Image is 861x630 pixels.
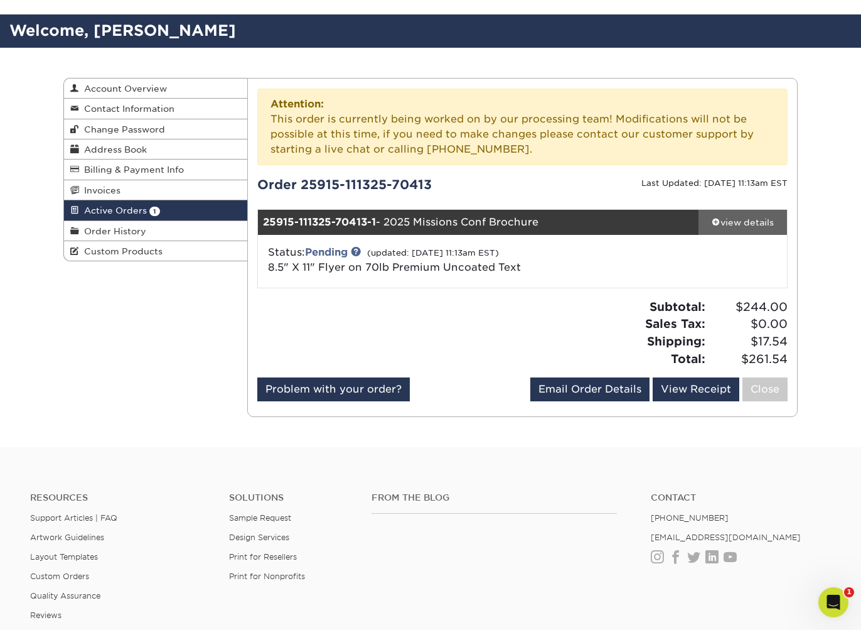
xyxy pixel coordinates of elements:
[258,210,699,235] div: - 2025 Missions Conf Brochure
[372,492,616,503] h4: From the Blog
[650,300,705,313] strong: Subtotal:
[653,377,739,401] a: View Receipt
[742,377,788,401] a: Close
[259,245,611,275] div: Status:
[651,513,729,523] a: [PHONE_NUMBER]
[367,248,499,258] small: (updated: [DATE] 11:13am EST)
[30,533,104,542] a: Artwork Guidelines
[79,104,174,114] span: Contact Information
[641,178,788,188] small: Last Updated: [DATE] 11:13am EST
[64,79,247,99] a: Account Overview
[229,533,289,542] a: Design Services
[270,98,324,110] strong: Attention:
[229,552,297,562] a: Print for Resellers
[709,315,788,333] span: $0.00
[698,216,787,229] div: view details
[709,298,788,316] span: $244.00
[844,587,854,597] span: 1
[647,334,705,348] strong: Shipping:
[229,513,291,523] a: Sample Request
[257,89,788,165] div: This order is currently being worked on by our processing team! Modifications will not be possibl...
[229,572,305,581] a: Print for Nonprofits
[709,350,788,368] span: $261.54
[79,205,147,215] span: Active Orders
[305,246,348,258] a: Pending
[79,246,163,256] span: Custom Products
[645,317,705,330] strong: Sales Tax:
[64,139,247,160] a: Address Book
[64,180,247,200] a: Invoices
[64,99,247,119] a: Contact Information
[248,175,523,194] div: Order 25915-111325-70413
[818,587,848,617] iframe: Intercom live chat
[30,572,89,581] a: Custom Orders
[530,377,650,401] a: Email Order Details
[64,160,247,180] a: Billing & Payment Info
[79,84,167,94] span: Account Overview
[709,333,788,350] span: $17.54
[229,492,353,503] h4: Solutions
[64,241,247,261] a: Custom Products
[64,200,247,220] a: Active Orders 1
[30,513,117,523] a: Support Articles | FAQ
[64,221,247,241] a: Order History
[257,377,410,401] a: Problem with your order?
[651,533,801,542] a: [EMAIL_ADDRESS][DOMAIN_NAME]
[79,124,165,134] span: Change Password
[263,216,376,228] strong: 25915-111325-70413-1
[64,119,247,139] a: Change Password
[698,210,787,235] a: view details
[30,552,98,562] a: Layout Templates
[268,261,521,273] a: 8.5" X 11" Flyer on 70lb Premium Uncoated Text
[671,352,705,366] strong: Total:
[79,226,146,236] span: Order History
[651,492,831,503] a: Contact
[149,207,160,216] span: 1
[79,185,120,195] span: Invoices
[79,144,147,155] span: Address Book
[79,165,184,175] span: Billing & Payment Info
[30,492,210,503] h4: Resources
